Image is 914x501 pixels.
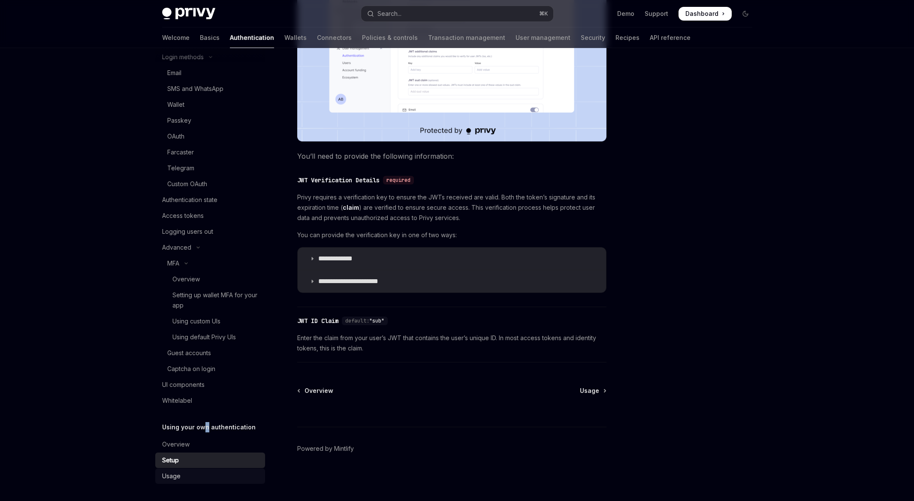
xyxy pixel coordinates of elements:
div: Logging users out [162,226,213,237]
div: Usage [162,471,181,481]
a: Transaction management [428,27,505,48]
a: Connectors [317,27,352,48]
div: Using custom UIs [172,316,220,326]
a: Email [155,65,265,81]
div: Guest accounts [167,348,211,358]
a: Support [645,9,668,18]
a: Using custom UIs [155,314,265,329]
a: Authentication state [155,192,265,208]
a: Overview [155,437,265,452]
a: Captcha on login [155,361,265,377]
div: Captcha on login [167,364,215,374]
span: "sub" [369,317,384,324]
a: UI components [155,377,265,392]
a: Basics [200,27,220,48]
a: OAuth [155,129,265,144]
h5: Using your own authentication [162,422,256,432]
div: required [383,176,414,184]
a: Powered by Mintlify [297,444,354,453]
a: claim [343,204,359,211]
a: Logging users out [155,224,265,239]
a: Guest accounts [155,345,265,361]
button: Toggle Advanced section [155,240,265,255]
div: Passkey [167,115,191,126]
div: UI components [162,380,205,390]
div: OAuth [167,131,184,142]
a: API reference [650,27,691,48]
a: Usage [155,468,265,484]
a: Wallet [155,97,265,112]
span: Overview [305,386,333,395]
div: Access tokens [162,211,204,221]
div: Setup [162,455,179,465]
a: Dashboard [679,7,732,21]
a: User management [516,27,570,48]
a: Farcaster [155,145,265,160]
a: Usage [580,386,606,395]
a: Custom OAuth [155,176,265,192]
a: Access tokens [155,208,265,223]
a: Authentication [230,27,274,48]
button: Toggle MFA section [155,256,265,271]
img: dark logo [162,8,215,20]
a: Passkey [155,113,265,128]
div: JWT ID Claim [297,317,338,325]
span: ⌘ K [539,10,548,17]
span: You can provide the verification key in one of two ways: [297,230,606,240]
span: Usage [580,386,599,395]
span: You’ll need to provide the following information: [297,150,606,162]
div: Setting up wallet MFA for your app [172,290,260,311]
div: Email [167,68,181,78]
a: Setup [155,453,265,468]
a: Demo [617,9,634,18]
button: Toggle dark mode [739,7,752,21]
div: Farcaster [167,147,194,157]
div: Authentication state [162,195,217,205]
div: Overview [172,274,200,284]
div: Wallet [167,100,184,110]
div: Custom OAuth [167,179,207,189]
a: Overview [298,386,333,395]
div: MFA [167,258,179,269]
span: default: [345,317,369,324]
a: Setting up wallet MFA for your app [155,287,265,313]
div: Telegram [167,163,194,173]
a: Wallets [284,27,307,48]
a: Welcome [162,27,190,48]
span: Dashboard [685,9,718,18]
div: Overview [162,439,190,450]
span: Enter the claim from your user’s JWT that contains the user’s unique ID. In most access tokens an... [297,333,606,353]
a: Using default Privy UIs [155,329,265,345]
a: Security [581,27,605,48]
a: Whitelabel [155,393,265,408]
div: Using default Privy UIs [172,332,236,342]
button: Open search [361,6,553,21]
a: Recipes [615,27,639,48]
div: Advanced [162,242,191,253]
a: Overview [155,272,265,287]
span: Privy requires a verification key to ensure the JWTs received are valid. Both the token’s signatu... [297,192,606,223]
div: Whitelabel [162,395,192,406]
a: Policies & controls [362,27,418,48]
div: JWT Verification Details [297,176,380,184]
a: SMS and WhatsApp [155,81,265,97]
div: SMS and WhatsApp [167,84,223,94]
a: Telegram [155,160,265,176]
div: Search... [377,9,401,19]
